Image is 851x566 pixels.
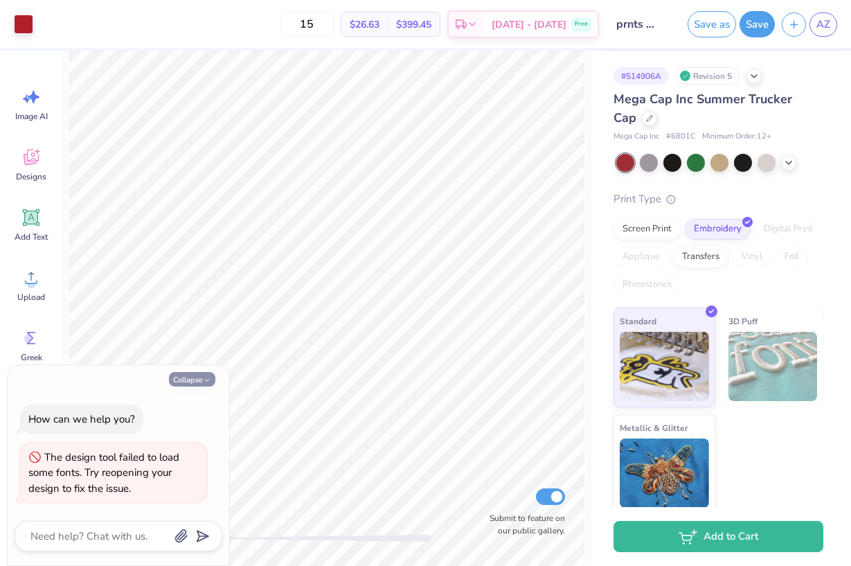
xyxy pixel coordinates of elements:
[15,231,48,242] span: Add Text
[613,274,681,295] div: Rhinestones
[776,247,808,267] div: Foil
[21,352,42,363] span: Greek
[755,219,822,240] div: Digital Print
[673,247,728,267] div: Transfers
[728,314,758,328] span: 3D Puff
[28,412,135,426] div: How can we help you?
[728,332,818,401] img: 3D Puff
[28,450,179,495] div: The design tool failed to load some fonts. Try reopening your design to fix the issue.
[666,131,695,143] span: # 6801C
[613,67,669,85] div: # 514906A
[613,131,659,143] span: Mega Cap Inc
[740,11,775,37] button: Save
[613,521,823,552] button: Add to Cart
[350,17,379,32] span: $26.63
[575,19,588,29] span: Free
[16,171,46,182] span: Designs
[688,11,736,37] button: Save as
[685,219,751,240] div: Embroidery
[620,439,709,508] img: Metallic & Glitter
[492,17,566,32] span: [DATE] - [DATE]
[396,17,431,32] span: $399.45
[702,131,771,143] span: Minimum Order: 12 +
[620,314,656,328] span: Standard
[613,219,681,240] div: Screen Print
[169,372,215,387] button: Collapse
[676,67,740,85] div: Revision 5
[17,292,45,303] span: Upload
[15,111,48,122] span: Image AI
[613,191,823,207] div: Print Type
[809,12,837,37] a: AZ
[620,332,709,401] img: Standard
[816,17,830,33] span: AZ
[733,247,771,267] div: Vinyl
[613,91,792,126] span: Mega Cap Inc Summer Trucker Cap
[613,247,669,267] div: Applique
[620,421,688,435] span: Metallic & Glitter
[280,12,334,37] input: – –
[606,10,674,38] input: Untitled Design
[482,512,565,537] label: Submit to feature on our public gallery.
